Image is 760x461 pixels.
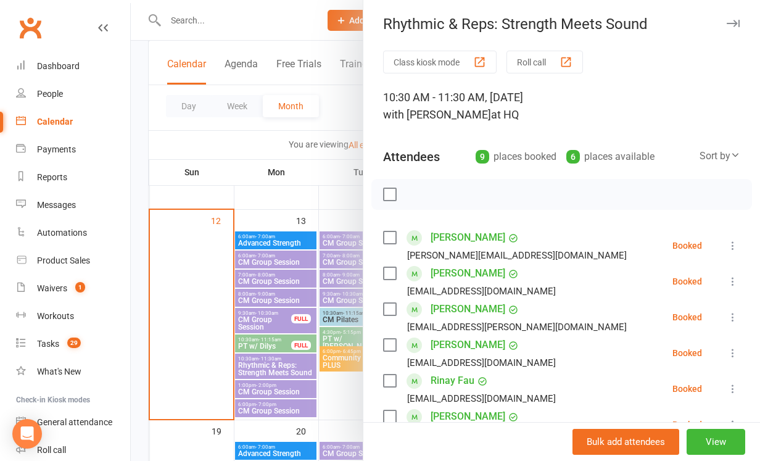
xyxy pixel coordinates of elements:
a: [PERSON_NAME] [431,407,505,426]
button: Bulk add attendees [572,429,679,455]
a: [PERSON_NAME] [431,299,505,319]
a: What's New [16,358,130,386]
a: Rinay Fau [431,371,474,391]
div: Tasks [37,339,59,349]
div: places available [566,148,655,165]
a: [PERSON_NAME] [431,264,505,283]
div: Roll call [37,445,66,455]
div: Booked [672,313,702,322]
a: People [16,80,130,108]
span: 1 [75,282,85,293]
a: Waivers 1 [16,275,130,302]
span: with [PERSON_NAME] [383,108,491,121]
div: [EMAIL_ADDRESS][DOMAIN_NAME] [407,283,556,299]
div: [PERSON_NAME][EMAIL_ADDRESS][DOMAIN_NAME] [407,247,627,264]
div: Booked [672,277,702,286]
div: 10:30 AM - 11:30 AM, [DATE] [383,89,740,123]
a: Clubworx [15,12,46,43]
a: Workouts [16,302,130,330]
button: Class kiosk mode [383,51,497,73]
a: General attendance kiosk mode [16,409,130,436]
a: Product Sales [16,247,130,275]
div: places booked [476,148,556,165]
div: People [37,89,63,99]
div: Booked [672,241,702,250]
button: Roll call [506,51,583,73]
a: Automations [16,219,130,247]
div: [EMAIL_ADDRESS][DOMAIN_NAME] [407,355,556,371]
div: Sort by [700,148,740,164]
a: Messages [16,191,130,219]
div: General attendance [37,417,112,427]
div: Booked [672,420,702,429]
a: [PERSON_NAME] [431,228,505,247]
div: Workouts [37,311,74,321]
a: [PERSON_NAME] [431,335,505,355]
div: 9 [476,150,489,164]
a: Payments [16,136,130,164]
div: Rhythmic & Reps: Strength Meets Sound [363,15,760,33]
button: View [687,429,745,455]
div: What's New [37,367,81,376]
span: at HQ [491,108,519,121]
a: Calendar [16,108,130,136]
a: Dashboard [16,52,130,80]
a: Tasks 29 [16,330,130,358]
span: 29 [67,338,81,348]
div: [EMAIL_ADDRESS][DOMAIN_NAME] [407,391,556,407]
div: Payments [37,144,76,154]
div: Automations [37,228,87,238]
div: Reports [37,172,67,182]
div: Open Intercom Messenger [12,419,42,449]
div: Calendar [37,117,73,127]
div: Attendees [383,148,440,165]
div: 6 [566,150,580,164]
div: Messages [37,200,76,210]
div: Waivers [37,283,67,293]
div: [EMAIL_ADDRESS][PERSON_NAME][DOMAIN_NAME] [407,319,627,335]
a: Reports [16,164,130,191]
div: Booked [672,384,702,393]
div: Booked [672,349,702,357]
div: Product Sales [37,255,90,265]
div: Dashboard [37,61,80,71]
